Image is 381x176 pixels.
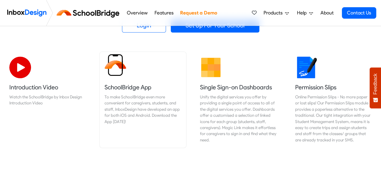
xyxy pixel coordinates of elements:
a: Overview [125,7,149,19]
a: Features [153,7,175,19]
a: SchoolBridge App To make SchoolBridge even more convenient for caregivers, students, and staff, I... [100,52,186,148]
h5: SchoolBridge App [105,83,181,91]
a: Help [295,7,315,19]
a: Request a Demo [178,7,219,19]
span: Help [297,9,309,17]
div: Online Permission Slips - No more paper or lost slips! ​Our Permission Slips module provides a pa... [295,94,372,143]
a: Products [261,7,291,19]
img: schoolbridge logo [55,6,123,20]
span: Products [264,9,285,17]
div: To make SchoolBridge even more convenient for caregivers, students, and staff, InboxDesign have d... [105,94,181,125]
img: 2022_01_18_icon_signature.svg [295,57,317,78]
a: About [319,7,335,19]
div: Unify the digital services you offer by providing a single point of access to all of the digital ... [200,94,276,143]
a: Contact Us [342,7,376,19]
img: 2022_07_11_icon_video_playback.svg [9,57,31,78]
img: 2022_01_13_icon_sb_app.svg [105,54,126,76]
a: Single Sign-on Dashboards Unify the digital services you offer by providing a single point of acc... [195,52,281,148]
img: 2022_01_13_icon_grid.svg [200,57,222,78]
a: Introduction Video Watch the SchoolBridge by Inbox Design Introduction Video [5,52,91,148]
h5: Permission Slips [295,83,372,91]
span: Feedback [373,73,378,94]
h5: Single Sign-on Dashboards [200,83,276,91]
h5: Introduction Video [9,83,86,91]
div: Watch the SchoolBridge by Inbox Design Introduction Video [9,94,86,106]
a: Permission Slips Online Permission Slips - No more paper or lost slips! ​Our Permission Slips mod... [290,52,376,148]
button: Feedback - Show survey [370,67,381,108]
